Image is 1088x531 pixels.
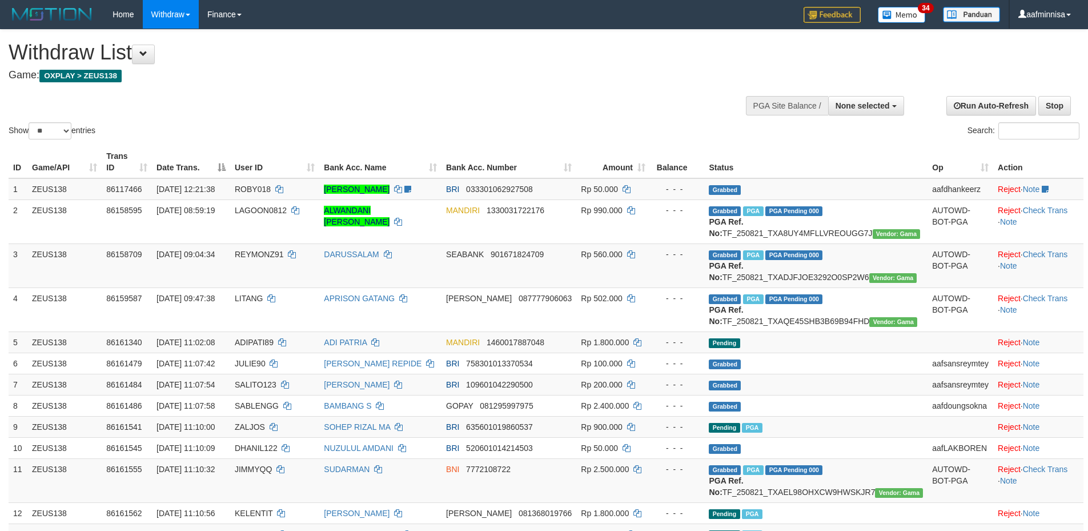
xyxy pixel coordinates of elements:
a: [PERSON_NAME] REPIDE [324,359,421,368]
span: Grabbed [709,294,741,304]
b: PGA Ref. No: [709,217,743,238]
div: - - - [655,508,700,519]
a: Reject [998,359,1021,368]
span: KELENTIT [235,509,273,518]
span: 86161484 [106,380,142,389]
span: ROBY018 [235,185,271,194]
span: 86158595 [106,206,142,215]
td: ZEUS138 [27,374,102,395]
span: JIMMYQQ [235,465,272,474]
td: 8 [9,395,27,416]
div: - - - [655,358,700,369]
span: BRI [446,444,459,453]
span: [PERSON_NAME] [446,294,512,303]
a: Check Trans [1023,250,1068,259]
td: · [993,374,1083,395]
a: Check Trans [1023,206,1068,215]
td: · [993,178,1083,200]
span: LAGOON0812 [235,206,287,215]
a: Note [1023,509,1040,518]
a: [PERSON_NAME] [324,380,390,389]
span: Rp 502.000 [581,294,622,303]
span: Rp 1.800.000 [581,338,629,347]
span: PGA Pending [765,465,822,475]
div: - - - [655,379,700,390]
img: panduan.png [943,7,1000,22]
td: · [993,437,1083,458]
span: DHANIL122 [235,444,278,453]
label: Search: [967,122,1079,139]
a: Reject [998,509,1021,518]
span: Marked by aafsolysreylen [742,509,762,519]
span: SABLENGG [235,401,279,410]
h4: Game: [9,70,714,81]
span: BRI [446,380,459,389]
div: - - - [655,205,700,216]
span: [DATE] 11:07:54 [156,380,215,389]
td: ZEUS138 [27,199,102,243]
a: Note [1023,401,1040,410]
span: BNI [446,465,459,474]
td: 7 [9,374,27,395]
span: Vendor URL: https://trx31.1velocity.biz [873,229,921,239]
span: Copy 081368019766 to clipboard [519,509,572,518]
a: Note [1000,305,1017,314]
span: Grabbed [709,360,741,369]
td: AUTOWD-BOT-PGA [928,288,993,332]
span: GOPAY [446,401,473,410]
td: ZEUS138 [27,288,102,332]
div: - - - [655,421,700,433]
td: · · [993,243,1083,288]
th: Balance [650,146,705,178]
td: · · [993,288,1083,332]
td: · · [993,458,1083,502]
span: JULIE90 [235,359,266,368]
a: Note [1023,359,1040,368]
td: aafdoungsokna [928,395,993,416]
div: - - - [655,337,700,348]
td: aafsansreymtey [928,353,993,374]
span: 86161555 [106,465,142,474]
th: User ID: activate to sort column ascending [230,146,319,178]
th: Trans ID: activate to sort column ascending [102,146,152,178]
td: 4 [9,288,27,332]
span: Copy 758301013370534 to clipboard [466,359,533,368]
td: TF_250821_TXADJFJOE3292O0SP2W6 [704,243,928,288]
span: [DATE] 11:07:42 [156,359,215,368]
a: Note [1023,422,1040,432]
span: Rp 100.000 [581,359,622,368]
th: Bank Acc. Name: activate to sort column ascending [319,146,441,178]
span: None selected [836,101,890,110]
span: Grabbed [709,206,741,216]
div: - - - [655,293,700,304]
th: Action [993,146,1083,178]
a: [PERSON_NAME] [324,185,390,194]
input: Search: [998,122,1079,139]
span: Rp 560.000 [581,250,622,259]
td: 9 [9,416,27,437]
a: Note [1000,476,1017,485]
th: Date Trans.: activate to sort column descending [152,146,230,178]
span: Copy 033301062927508 to clipboard [466,185,533,194]
img: Button%20Memo.svg [878,7,926,23]
label: Show entries [9,122,95,139]
span: Copy 901671824709 to clipboard [491,250,544,259]
td: ZEUS138 [27,353,102,374]
span: Grabbed [709,444,741,454]
td: · [993,332,1083,353]
span: 86161479 [106,359,142,368]
td: 2 [9,199,27,243]
a: ADI PATRIA [324,338,367,347]
a: Reject [998,338,1021,347]
span: 86161562 [106,509,142,518]
a: Note [1000,217,1017,226]
td: AUTOWD-BOT-PGA [928,458,993,502]
td: AUTOWD-BOT-PGA [928,199,993,243]
td: ZEUS138 [27,437,102,458]
span: Pending [709,423,740,433]
a: Reject [998,465,1021,474]
td: · · [993,199,1083,243]
th: Game/API: activate to sort column ascending [27,146,102,178]
span: Marked by aafpengsreynich [743,250,763,260]
span: 86159587 [106,294,142,303]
